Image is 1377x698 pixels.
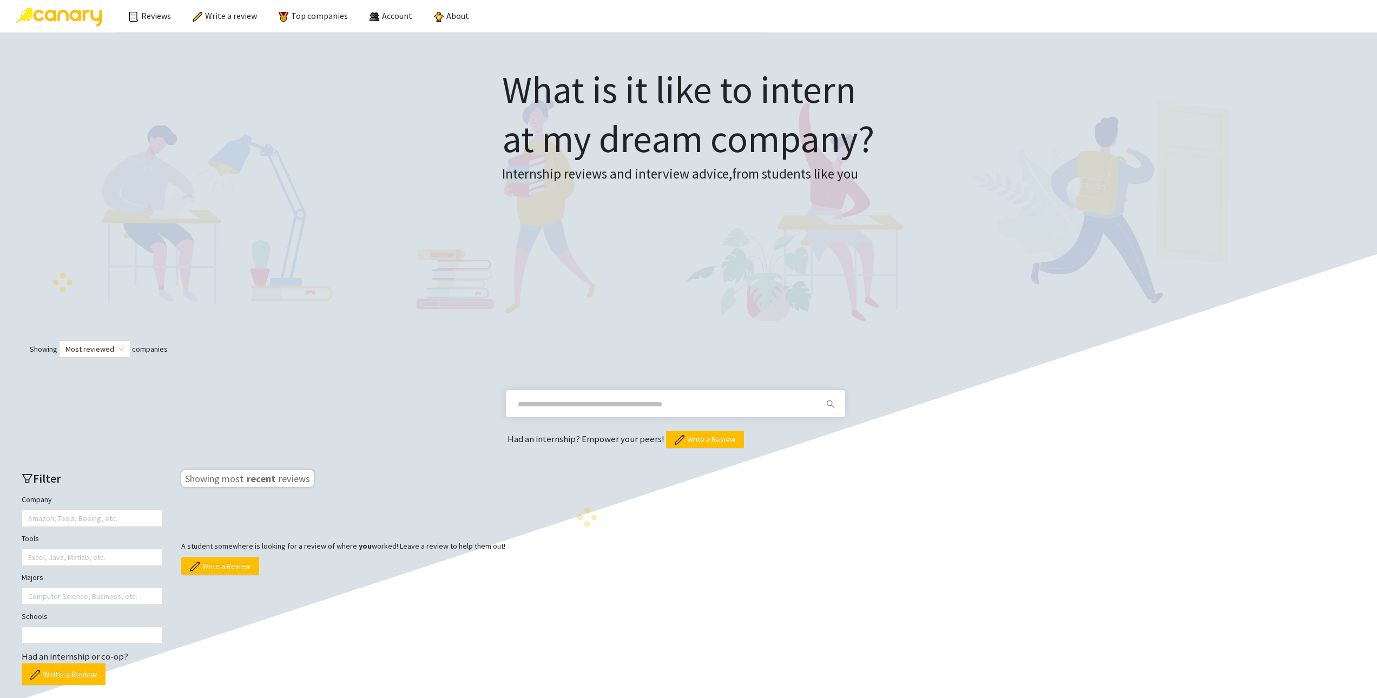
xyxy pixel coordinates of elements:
[22,571,43,583] label: Majors
[193,10,257,21] a: Write a review
[22,532,39,544] label: Tools
[11,340,1366,358] div: Showing companies
[822,400,839,409] span: search
[43,668,97,681] span: Write a Review
[65,341,124,357] span: Most reviewed
[22,470,162,488] h2: Filter
[502,115,874,162] span: at my dream company?
[22,663,106,685] button: Write a Review
[181,470,314,487] h3: Showing most reviews
[22,650,128,662] span: Had an internship or co-op?
[181,557,259,575] button: Write a Review
[279,10,348,21] a: Top companies
[30,670,40,680] img: pencil.png
[22,493,52,505] label: Company
[22,610,48,622] label: Schools
[16,8,102,27] img: Canary Logo
[129,10,171,21] a: Reviews
[508,433,666,445] span: Had an internship? Empower your peers!
[502,163,874,185] h3: Internship reviews and interview advice, from students like you
[28,551,30,564] input: Tools
[190,562,200,571] img: pencil.png
[666,431,744,448] button: Write a Review
[675,435,684,445] img: pencil.png
[382,10,412,21] span: Account
[359,541,372,551] b: you
[434,10,469,21] a: About
[502,65,874,163] h1: What is it like to intern
[202,560,251,572] span: Write a Review
[370,12,379,22] img: people.png
[181,540,993,552] p: A student somewhere is looking for a review of where worked! Leave a review to help them out!
[246,471,276,484] span: recent
[22,473,33,484] span: filter
[822,396,839,413] button: search
[687,433,735,445] span: Write a Review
